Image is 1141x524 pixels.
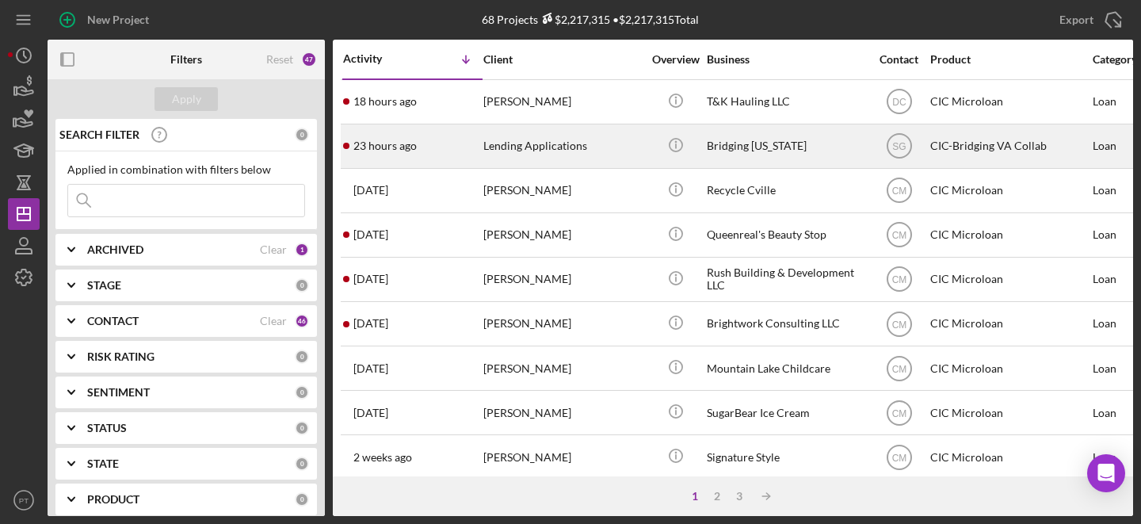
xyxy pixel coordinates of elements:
div: CIC Microloan [930,81,1089,123]
div: 47 [301,52,317,67]
div: $2,217,315 [538,13,610,26]
div: CIC Microloan [930,258,1089,300]
text: CM [891,452,906,463]
div: Business [707,53,865,66]
div: Signature Style [707,436,865,478]
div: 1 [295,243,309,257]
div: 0 [295,421,309,435]
text: CM [891,363,906,374]
div: Bridging [US_STATE] [707,125,865,167]
div: T&K Hauling LLC [707,81,865,123]
text: CM [891,230,906,241]
div: 3 [728,490,750,503]
time: 2025-09-18 20:20 [353,95,417,108]
b: STATE [87,457,119,470]
b: PRODUCT [87,493,139,506]
div: Client [483,53,642,66]
b: ARCHIVED [87,243,143,256]
div: [PERSON_NAME] [483,170,642,212]
text: CM [891,407,906,419]
div: [PERSON_NAME] [483,436,642,478]
div: CIC Microloan [930,436,1089,478]
button: Apply [155,87,218,111]
div: [PERSON_NAME] [483,258,642,300]
div: [PERSON_NAME] [483,392,642,434]
div: Export [1059,4,1093,36]
b: CONTACT [87,315,139,327]
b: Filters [170,53,202,66]
div: 0 [295,278,309,293]
div: [PERSON_NAME] [483,303,642,345]
b: STATUS [87,422,127,434]
div: CIC Microloan [930,214,1089,256]
div: Applied in combination with filters below [67,163,305,176]
div: CIC Microloan [930,392,1089,434]
text: PT [19,496,29,505]
div: 0 [295,385,309,400]
div: Product [930,53,1089,66]
text: SG [892,141,906,152]
div: CIC Microloan [930,347,1089,389]
time: 2025-09-16 12:28 [353,273,388,285]
div: Clear [260,243,287,256]
text: DC [892,97,906,108]
div: Clear [260,315,287,327]
div: 0 [295,350,309,364]
b: SEARCH FILTER [59,128,139,141]
div: 0 [295,128,309,142]
time: 2025-09-15 21:13 [353,317,388,330]
div: 68 Projects • $2,217,315 Total [482,13,699,26]
b: STAGE [87,279,121,292]
button: New Project [48,4,165,36]
div: Queenreal's Beauty Stop [707,214,865,256]
text: CM [891,319,906,330]
div: New Project [87,4,149,36]
div: Open Intercom Messenger [1087,454,1125,492]
div: CIC-Bridging VA Collab [930,125,1089,167]
time: 2025-09-18 16:00 [353,140,417,152]
div: 0 [295,492,309,507]
div: Apply [172,87,201,111]
time: 2025-09-17 15:23 [353,228,388,241]
div: Mountain Lake Childcare [707,347,865,389]
div: 1 [684,490,706,503]
div: Activity [343,52,413,65]
time: 2025-09-09 15:22 [353,362,388,375]
div: [PERSON_NAME] [483,81,642,123]
div: Overview [646,53,705,66]
time: 2025-09-09 02:14 [353,451,412,464]
time: 2025-09-18 12:50 [353,184,388,197]
div: Lending Applications [483,125,642,167]
div: 46 [295,314,309,328]
button: PT [8,484,40,516]
div: Reset [266,53,293,66]
div: 2 [706,490,728,503]
div: CIC Microloan [930,303,1089,345]
time: 2025-09-09 15:04 [353,407,388,419]
div: [PERSON_NAME] [483,214,642,256]
div: Contact [869,53,929,66]
div: Rush Building & Development LLC [707,258,865,300]
text: CM [891,186,906,197]
div: Brightwork Consulting LLC [707,303,865,345]
div: CIC Microloan [930,170,1089,212]
b: RISK RATING [87,350,155,363]
div: Recycle Cville [707,170,865,212]
div: [PERSON_NAME] [483,347,642,389]
b: SENTIMENT [87,386,150,399]
button: Export [1044,4,1133,36]
div: 0 [295,457,309,471]
text: CM [891,274,906,285]
div: SugarBear Ice Cream [707,392,865,434]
